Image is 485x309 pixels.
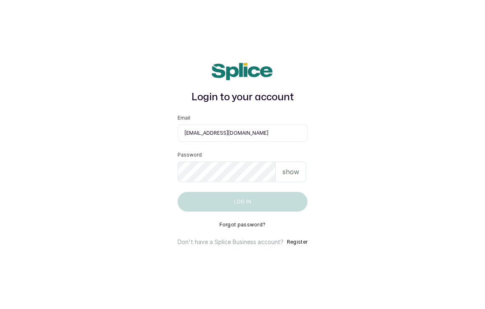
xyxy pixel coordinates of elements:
p: Don't have a Splice Business account? [178,238,284,246]
button: Log in [178,192,307,212]
p: show [282,167,299,177]
label: Password [178,152,202,158]
input: email@acme.com [178,125,307,142]
h1: Login to your account [178,90,307,105]
label: Email [178,115,190,121]
button: Forgot password? [219,221,266,228]
button: Register [287,238,307,246]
